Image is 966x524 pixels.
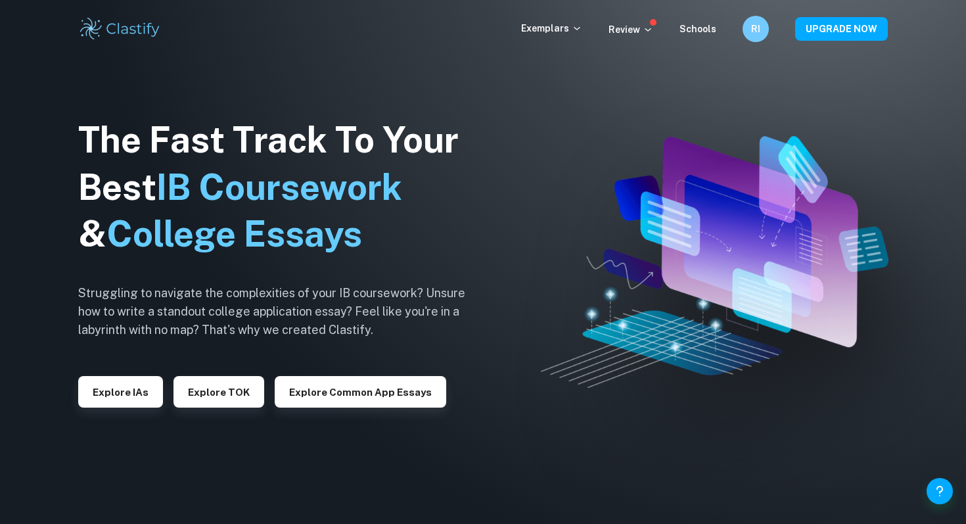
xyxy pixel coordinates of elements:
a: Explore IAs [78,385,163,398]
a: Schools [679,24,716,34]
button: Help and Feedback [927,478,953,504]
button: RI [743,16,769,42]
h6: RI [748,22,764,36]
p: Review [609,22,653,37]
span: IB Coursework [156,166,402,208]
button: UPGRADE NOW [795,17,888,41]
button: Explore Common App essays [275,376,446,408]
button: Explore TOK [173,376,264,408]
img: Clastify hero [541,136,888,388]
a: Explore Common App essays [275,385,446,398]
h1: The Fast Track To Your Best & [78,116,486,258]
span: College Essays [106,213,362,254]
h6: Struggling to navigate the complexities of your IB coursework? Unsure how to write a standout col... [78,284,486,339]
p: Exemplars [521,21,582,36]
button: Explore IAs [78,376,163,408]
a: Explore TOK [173,385,264,398]
img: Clastify logo [78,16,162,42]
